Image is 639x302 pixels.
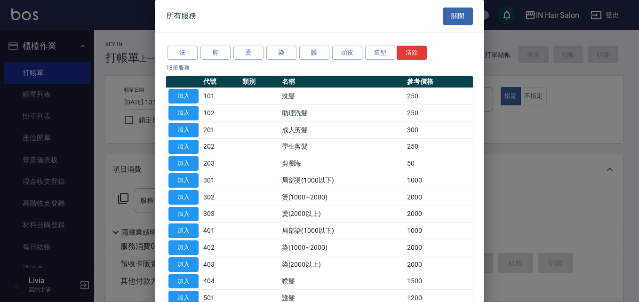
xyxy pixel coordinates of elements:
td: 50 [405,155,473,172]
td: 1000 [405,172,473,189]
button: 加入 [168,274,199,289]
button: 加入 [168,240,199,255]
button: 加入 [168,89,199,103]
td: 250 [405,105,473,122]
button: 加入 [168,156,199,171]
button: 洗 [168,46,198,60]
td: 2000 [405,239,473,256]
td: 染(1000~2000) [280,239,405,256]
button: 造型 [365,46,395,60]
button: 關閉 [443,8,473,25]
td: 局部燙(1000以下) [280,172,405,189]
td: 助理洗髮 [280,105,405,122]
td: 250 [405,88,473,105]
td: 303 [201,206,240,223]
td: 301 [201,172,240,189]
td: 局部染(1000以下) [280,223,405,239]
button: 剪 [200,46,231,60]
td: 401 [201,223,240,239]
td: 403 [201,256,240,273]
th: 參考價格 [405,76,473,88]
td: 202 [201,138,240,155]
td: 101 [201,88,240,105]
span: 所有服務 [166,11,196,21]
td: 2000 [405,189,473,206]
button: 護 [299,46,329,60]
th: 名稱 [280,76,405,88]
td: 染(2000以上) [280,256,405,273]
button: 燙 [233,46,264,60]
td: 102 [201,105,240,122]
button: 加入 [168,123,199,137]
p: 18 筆服務 [166,64,473,72]
button: 清除 [397,46,427,60]
td: 剪瀏海 [280,155,405,172]
button: 染 [266,46,296,60]
td: 1000 [405,223,473,239]
button: 加入 [168,207,199,222]
button: 加入 [168,140,199,154]
td: 402 [201,239,240,256]
button: 加入 [168,257,199,272]
td: 203 [201,155,240,172]
td: 404 [201,273,240,290]
td: 300 [405,121,473,138]
button: 加入 [168,223,199,238]
td: 燙(2000以上) [280,206,405,223]
button: 加入 [168,190,199,205]
td: 250 [405,138,473,155]
td: 成人剪髮 [280,121,405,138]
td: 2000 [405,256,473,273]
td: 302 [201,189,240,206]
td: 瞟髮 [280,273,405,290]
th: 代號 [201,76,240,88]
td: 201 [201,121,240,138]
button: 加入 [168,106,199,120]
th: 類別 [240,76,279,88]
td: 學生剪髮 [280,138,405,155]
td: 洗髮 [280,88,405,105]
button: 頭皮 [332,46,362,60]
td: 2000 [405,206,473,223]
td: 1500 [405,273,473,290]
button: 加入 [168,173,199,188]
td: 燙(1000~2000) [280,189,405,206]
